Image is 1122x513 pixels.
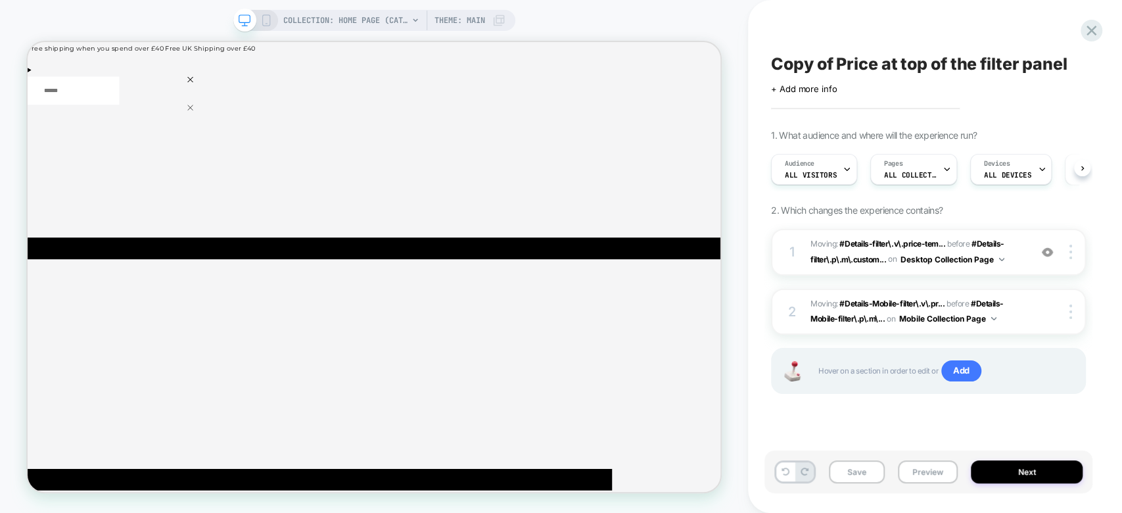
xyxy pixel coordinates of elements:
span: Audience [785,159,814,168]
span: Theme: MAIN [434,10,485,31]
span: before [947,239,970,249]
span: Free UK Shipping over £40 [183,3,304,13]
span: before [947,299,969,308]
span: Hover on a section in order to edit or [818,360,1071,381]
span: 1. What audience and where will the experience run? [771,130,977,141]
div: 2 [785,300,799,324]
span: All Visitors [785,170,837,180]
span: #Details-Mobile-filter\.v\.pr... [839,299,945,308]
span: on [888,252,897,266]
span: on [887,312,895,326]
button: Desktop Collection Page [900,251,1004,268]
span: Pages [884,159,902,168]
img: Joystick [779,361,805,381]
button: Mobile Collection Page [899,310,996,327]
span: #Details-filter\.v\.price-tem... [839,239,945,249]
span: Add [941,360,981,381]
span: ALL COLLECTIONS [884,170,937,180]
span: COLLECTION: Home page (Category) [283,10,408,31]
span: Copy of Price at top of the filter panel [771,54,1067,74]
span: 2. Which changes the experience contains? [771,205,943,216]
div: 1 [785,240,799,264]
span: Moving: [810,237,1023,268]
span: ALL DEVICES [984,170,1031,180]
button: Next [971,460,1083,483]
img: down arrow [991,317,996,320]
span: + Add more info [771,84,837,94]
img: close [1069,305,1072,319]
span: Moving: [810,297,1023,328]
img: crossed eye [1042,247,1053,258]
span: #Details-Mobile-filter\.p\.m\... [810,299,1004,324]
button: Save [829,460,885,483]
button: Preview [898,460,958,483]
span: Trigger [1079,159,1104,168]
span: Devices [984,159,1010,168]
img: close [1069,245,1072,259]
img: down arrow [999,258,1004,261]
